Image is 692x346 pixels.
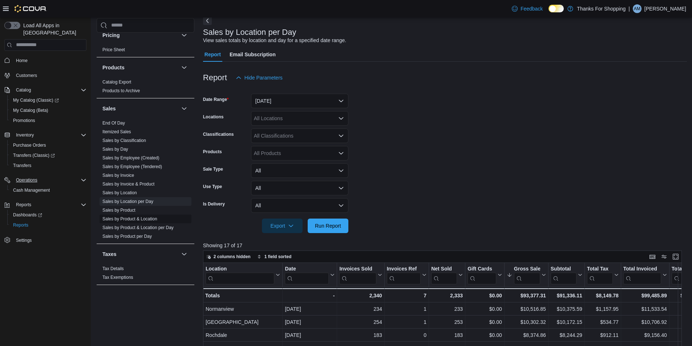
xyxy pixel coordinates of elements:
[206,305,280,313] div: Normanview
[102,182,154,187] a: Sales by Invoice & Product
[10,141,86,150] span: Purchase Orders
[180,104,189,113] button: Sales
[203,184,222,190] label: Use Type
[203,201,225,207] label: Is Delivery
[16,237,32,243] span: Settings
[102,266,124,271] a: Tax Details
[338,115,344,121] button: Open list of options
[13,118,35,123] span: Promotions
[551,265,576,284] div: Subtotal
[102,164,162,169] a: Sales by Employee (Tendered)
[1,85,89,95] button: Catalog
[387,318,426,326] div: 1
[205,47,221,62] span: Report
[20,22,86,36] span: Load All Apps in [GEOGRAPHIC_DATA]
[1,55,89,66] button: Home
[251,181,348,195] button: All
[206,265,274,272] div: Location
[266,219,298,233] span: Export
[97,45,194,57] div: Pricing
[387,291,426,300] div: 7
[102,207,135,213] span: Sales by Product
[102,208,135,213] a: Sales by Product
[507,318,546,326] div: $10,302.32
[587,265,613,284] div: Total Tax
[251,163,348,178] button: All
[339,291,382,300] div: 2,340
[644,4,686,13] p: [PERSON_NAME]
[13,235,86,244] span: Settings
[468,318,502,326] div: $0.00
[13,212,42,218] span: Dashboards
[102,275,133,280] a: Tax Exemptions
[13,200,34,209] button: Reports
[339,265,376,284] div: Invoices Sold
[16,58,28,64] span: Home
[509,1,546,16] a: Feedback
[13,56,31,65] a: Home
[468,265,502,284] button: Gift Cards
[587,291,619,300] div: $8,149.78
[285,318,335,326] div: [DATE]
[507,331,546,339] div: $8,374.86
[468,305,502,313] div: $0.00
[468,265,496,284] div: Gift Card Sales
[660,252,668,261] button: Display options
[102,216,157,221] a: Sales by Product & Location
[10,161,34,170] a: Transfers
[7,150,89,160] a: Transfers (Classic)
[203,242,687,249] p: Showing 17 of 17
[102,129,131,134] a: Itemized Sales
[102,105,116,112] h3: Sales
[387,265,420,272] div: Invoices Ref
[10,96,62,105] a: My Catalog (Classic)
[102,147,128,152] a: Sales by Day
[16,73,37,78] span: Customers
[648,252,657,261] button: Keyboard shortcuts
[623,265,667,284] button: Total Invoiced
[203,28,296,37] h3: Sales by Location per Day
[203,97,229,102] label: Date Range
[206,331,280,339] div: Rochdale
[97,264,194,285] div: Taxes
[10,211,45,219] a: Dashboards
[339,318,382,326] div: 254
[206,265,274,284] div: Location
[102,47,125,53] span: Price Sheet
[203,149,222,155] label: Products
[549,12,549,13] span: Dark Mode
[102,181,154,187] span: Sales by Invoice & Product
[551,305,582,313] div: $10,375.59
[102,251,117,258] h3: Taxes
[97,119,194,244] div: Sales
[13,86,86,94] span: Catalog
[102,64,178,71] button: Products
[468,331,502,339] div: $0.00
[13,97,59,103] span: My Catalog (Classic)
[7,115,89,126] button: Promotions
[203,166,223,172] label: Sale Type
[551,318,582,326] div: $10,172.15
[285,265,335,284] button: Date
[13,163,31,168] span: Transfers
[507,265,546,284] button: Gross Sales
[339,265,376,272] div: Invoices Sold
[16,202,31,208] span: Reports
[203,73,227,82] h3: Report
[507,305,546,313] div: $10,516.85
[1,70,89,81] button: Customers
[102,120,125,126] span: End Of Day
[13,142,46,148] span: Purchase Orders
[102,79,131,85] span: Catalog Export
[254,252,295,261] button: 1 field sorted
[102,199,153,204] a: Sales by Location per Day
[16,87,31,93] span: Catalog
[10,106,51,115] a: My Catalog (Beta)
[7,210,89,220] a: Dashboards
[13,176,86,184] span: Operations
[339,331,382,339] div: 183
[102,266,124,272] span: Tax Details
[7,95,89,105] a: My Catalog (Classic)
